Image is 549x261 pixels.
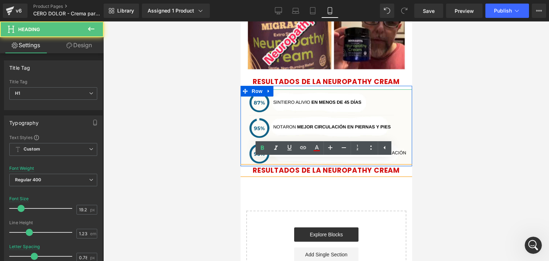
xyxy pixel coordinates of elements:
[9,134,97,140] div: Text Styles
[6,189,137,205] div: Mi dice…
[9,79,97,84] div: Title Tag
[304,4,321,18] a: Tablet
[9,220,97,225] div: Line Height
[54,226,118,240] a: Add Single Section
[12,144,159,154] span: RESULTADOS DE LA NEUROPATHY CREAM
[321,4,338,18] a: Mobile
[11,165,112,172] div: ¡Gracias de antemano!
[9,196,29,201] div: Font Size
[525,237,542,254] iframe: Intercom live chat
[20,4,32,15] img: Profile image for Kyle
[446,4,483,18] a: Preview
[11,63,112,112] div: Este acceso es únicamente para fines de soporte y puede ser eliminado una vez que se resuelva el ...
[9,64,24,75] span: Row
[380,4,394,18] button: Undo
[532,4,546,18] button: More
[11,206,17,212] button: Selector de emoji
[12,55,159,65] span: RESULTADOS DE LA NEUROPATHY CREAM
[33,11,102,16] span: CERO DOLOR - Crema para el dolor Muscular y Nervioso
[397,4,411,18] button: Redo
[24,146,40,152] b: Custom
[9,61,30,71] div: Title Tag
[23,206,28,212] button: Selector de gif
[494,8,512,14] span: Publish
[34,206,40,212] button: Adjuntar un archivo
[11,116,112,165] div: Dado que el acceso de colaborador es una función de Shopify, no recibiremos ninguna notificación ...
[3,4,28,18] a: v6
[423,7,435,15] span: Save
[54,206,118,220] a: Explore Blocks
[125,3,138,16] div: Cerrar
[11,177,75,182] div: [PERSON_NAME] • Hace 32m
[287,4,304,18] a: Laptop
[35,9,95,16] p: Activo en los últimos 15m
[9,166,34,171] div: Font Weight
[123,203,134,215] button: Enviar un mensaje…
[104,4,139,18] a: New Library
[52,189,137,205] div: también tengo otro problema
[90,231,96,236] span: em
[112,3,125,16] button: Inicio
[117,8,134,14] span: Library
[148,7,204,14] div: Assigned 1 Product
[9,116,39,126] div: Typography
[270,4,287,18] a: Desktop
[90,255,96,260] span: px
[90,207,96,212] span: px
[15,90,20,96] b: H1
[24,64,33,75] a: Expand / Collapse
[53,37,105,53] a: Design
[33,4,115,9] a: Product Pages
[15,177,41,182] b: Regular 400
[18,26,40,32] span: Heading
[5,3,18,16] button: go back
[99,105,109,111] a: aquí
[6,191,137,203] textarea: Escribe un mensaje...
[35,4,81,9] h1: [PERSON_NAME]
[455,7,474,15] span: Preview
[14,6,23,15] div: v6
[485,4,529,18] button: Publish
[9,244,40,249] div: Letter Spacing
